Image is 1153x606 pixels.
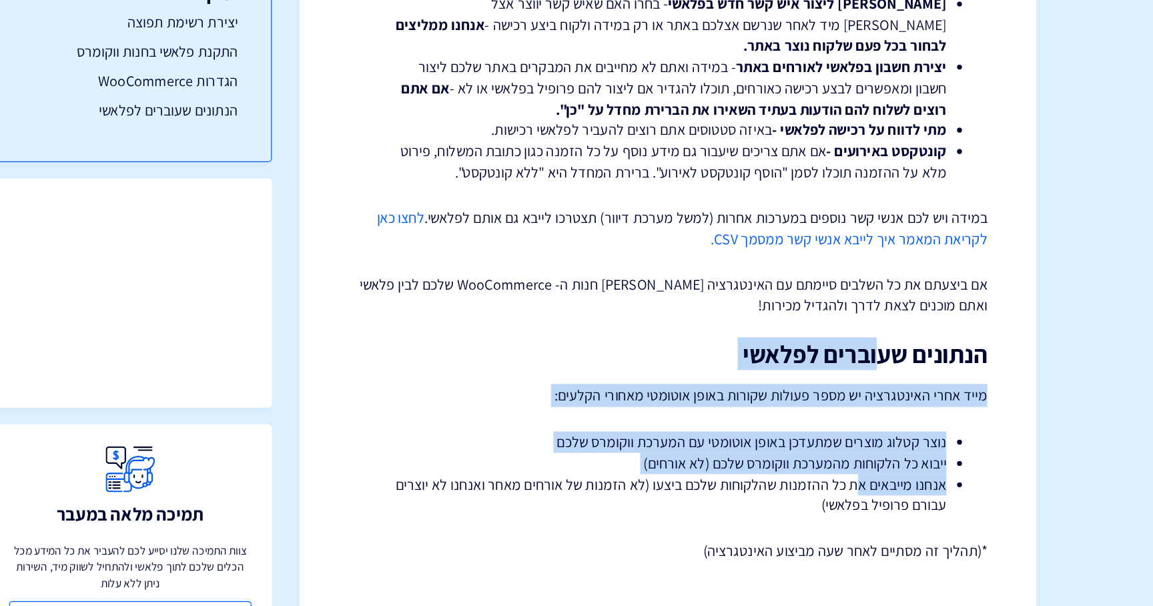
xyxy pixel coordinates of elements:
li: - במידה ואתם לא מחייבים את המבקרים באתר שלכם ליצור חשבון ומאפשרים לבצע רכישה כאורחים, תוכלו להגדי... [476,158,930,210]
h2: הנתונים שעוברים לפלאשי [443,390,964,412]
p: במידה ויש לכם אנשי קשר נוספים במערכות אחרות (למשל מערכת דיוור) תצטרכו לייבא גם אותם לפלאשי. [443,281,964,315]
h3: תוכן [177,97,353,115]
p: צוות התמיכה שלנו יסייע לכם להעביר את כל המידע מכל הכלים שלכם לתוך פלאשי ולהתחיל לשווק מיד, השירות... [166,554,364,594]
p: אם ביצעתם את כל השלבים סיימתם עם האינטגרציה [PERSON_NAME] חנות ה- WooCommerce שלכם לבין פלאשי ואת... [443,336,964,370]
strong: יצירת חשבון בפלאשי לאורחים באתר [759,159,930,174]
a: לחצו כאן לקריאת המאמר איך לייבא אנשי קשר ממסמך CSV. [466,282,964,314]
a: התקנת פלאשי בחנות ווקומרס [177,145,353,163]
p: *(תהליך זה מסתיים לאחר שעה מביצוע האינטגרציה) [443,553,964,570]
strong: אם אתם רוצים לשלוח להם הודעות בעתיד השאירו את הברירת מחדל על "כן". [486,176,930,209]
li: ייבוא כל הלקוחות מהמערכת ווקומרס שלכם (לא אורחים) [476,481,930,499]
li: אם אתם צריכים שיעבור גם מידע נוסף על כל הזמנה כגון כתובת המשלוח, פירוט מלא על ההזמנה תוכלו לסמן "... [476,227,930,261]
strong: רשימה ראשית - [857,56,930,71]
p: מייד אחרי האינטגרציה יש מספר פעולות שקורות באופן אוטומטי מאחורי הקלעים: [443,425,964,444]
li: נוצר קטלוג מוצרים שמתעדכן באופן אוטומטי עם המערכת ווקומרס שלכם [476,464,930,481]
li: - בחרו האם שאיש קשר יווצר אצל [PERSON_NAME] מיד לאחר שנרשם אצלכם באתר או רק במידה ולקוח ביצע רכישה - [476,107,930,158]
h3: תמיכה מלאה במעבר [205,523,325,539]
li: אנחנו מייבאים את כל ההזמנות שהלקוחות שלכם ביצעו (לא הזמנות של אורחים מאחר ואנחנו לא יוצרים עבורם ... [476,499,930,533]
a: הנתונים שעוברים לפלאשי [177,194,353,211]
li: באיזה סטטוסים אתם רוצים להעביר לפלאשי רכישות. [476,210,930,227]
a: הגדרות WooCommerce [177,170,353,187]
strong: קונטקסט באירועים - [832,228,930,243]
strong: מתי לדווח על רכישה לפלאשי - [788,210,930,226]
a: יצירת רשימת תפוצה [177,121,353,139]
strong: אנחנו ממליצים לבחור בכל פעם שלקוח נוצר באתר. [481,125,930,158]
input: חיפוש מהיר... [276,10,877,41]
strong: [PERSON_NAME] ליצור איש קשר חדש בפלאשי [703,107,930,123]
li: זו הרשימה שאליה הצטרפו כל האורחים / הלקוחות שפתחו חשבון אצלכם באתר או ביצעו רכישה והם מאשרי דיוור... [476,55,930,107]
